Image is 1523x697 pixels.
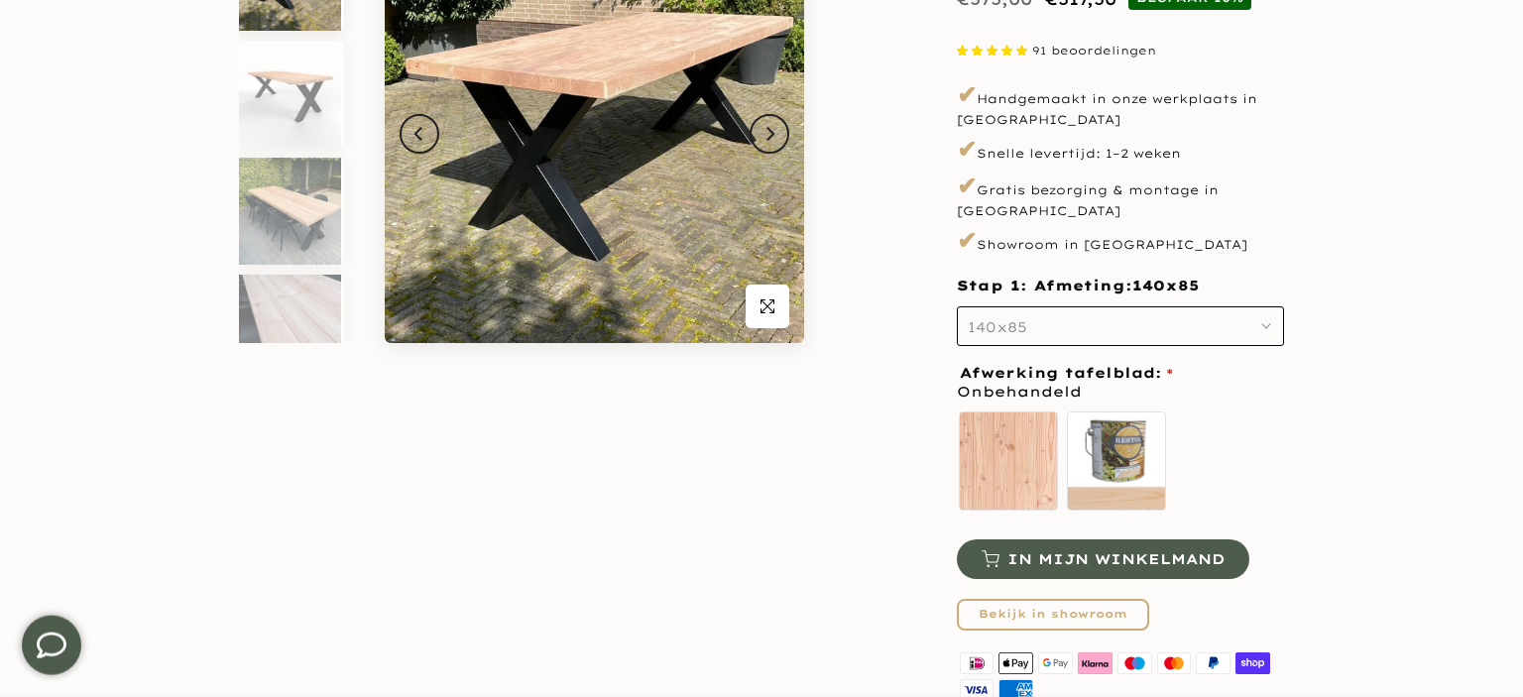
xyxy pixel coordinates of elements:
[2,596,101,695] iframe: toggle-frame
[957,225,977,255] span: ✔
[957,224,1284,258] p: Showroom in [GEOGRAPHIC_DATA]
[957,599,1149,631] a: Bekijk in showroom
[1154,650,1194,677] img: master
[239,41,341,148] img: Rechthoekige douglas tuintafel met zwarte stalen X-poten
[957,170,1284,219] p: Gratis bezorging & montage in [GEOGRAPHIC_DATA]
[957,133,1284,167] p: Snelle levertijd: 1–2 weken
[1114,650,1154,677] img: maestro
[1007,552,1225,566] span: In mijn winkelmand
[1032,44,1156,58] span: 91 beoordelingen
[1233,650,1273,677] img: shopify pay
[957,134,977,164] span: ✔
[1132,277,1199,296] span: 140x85
[968,318,1027,336] span: 140x85
[750,114,789,154] button: Next
[957,44,1032,58] span: 4.87 stars
[996,650,1036,677] img: apple pay
[957,380,1082,405] span: Onbehandeld
[1194,650,1233,677] img: paypal
[957,171,977,200] span: ✔
[957,539,1249,579] button: In mijn winkelmand
[957,78,1284,128] p: Handgemaakt in onze werkplaats in [GEOGRAPHIC_DATA]
[960,366,1173,380] span: Afwerking tafelblad:
[400,114,439,154] button: Previous
[957,79,977,109] span: ✔
[957,650,996,677] img: ideal
[1075,650,1114,677] img: klarna
[957,277,1199,294] span: Stap 1: Afmeting:
[957,306,1284,346] button: 140x85
[1036,650,1076,677] img: google pay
